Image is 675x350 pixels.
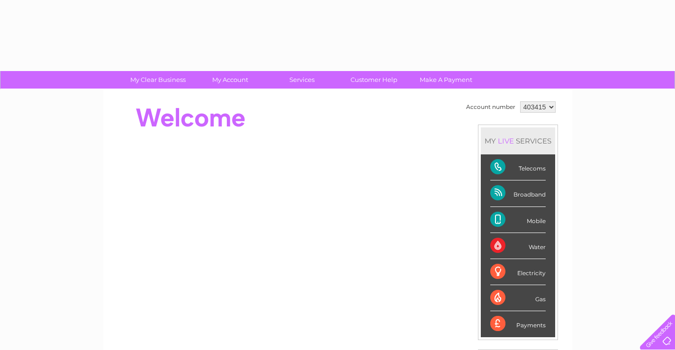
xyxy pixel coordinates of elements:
[119,71,197,89] a: My Clear Business
[191,71,269,89] a: My Account
[490,207,546,233] div: Mobile
[490,259,546,285] div: Electricity
[490,154,546,180] div: Telecoms
[496,136,516,145] div: LIVE
[490,180,546,206] div: Broadband
[490,311,546,337] div: Payments
[263,71,341,89] a: Services
[490,233,546,259] div: Water
[490,285,546,311] div: Gas
[407,71,485,89] a: Make A Payment
[464,99,518,115] td: Account number
[481,127,555,154] div: MY SERVICES
[335,71,413,89] a: Customer Help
